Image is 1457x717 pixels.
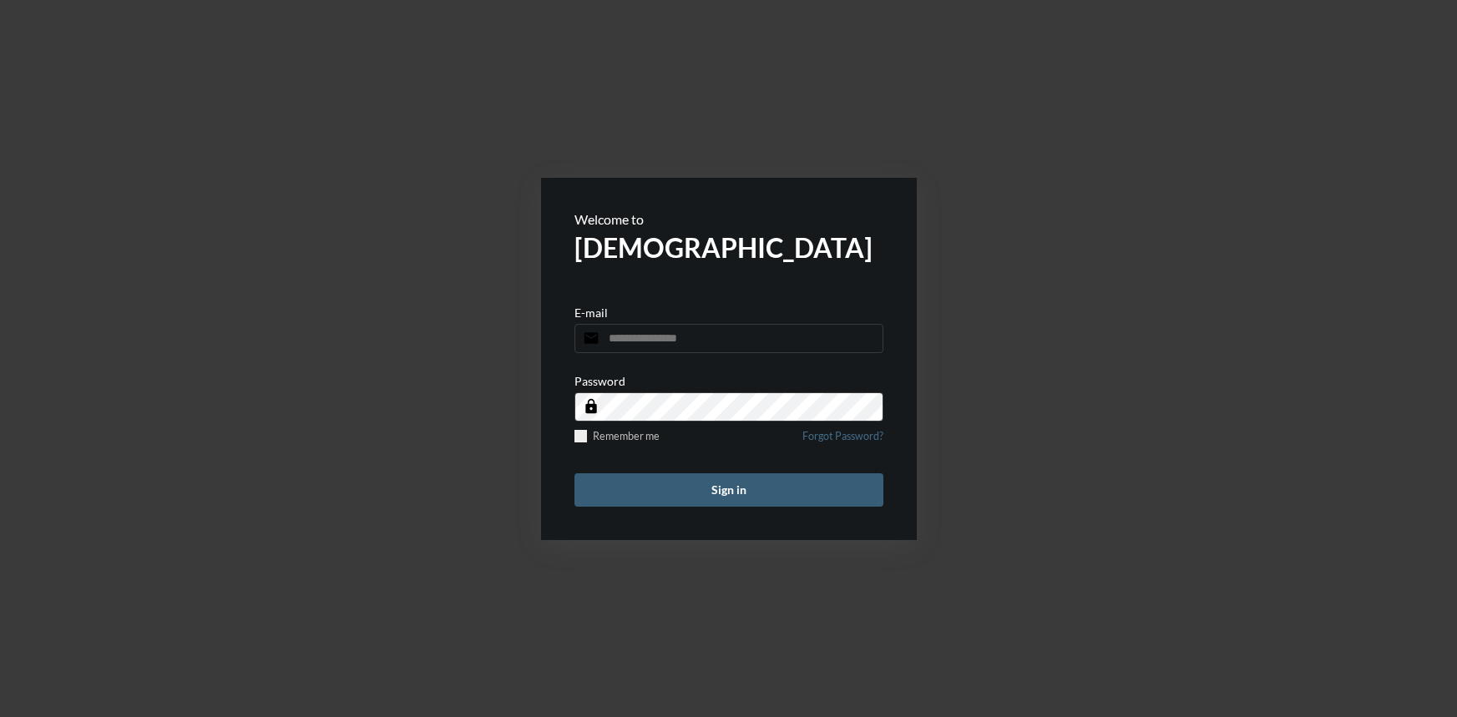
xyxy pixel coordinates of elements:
[574,305,608,320] p: E-mail
[574,473,883,507] button: Sign in
[574,430,660,442] label: Remember me
[574,211,883,227] p: Welcome to
[574,374,625,388] p: Password
[802,430,883,452] a: Forgot Password?
[574,231,883,264] h2: [DEMOGRAPHIC_DATA]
